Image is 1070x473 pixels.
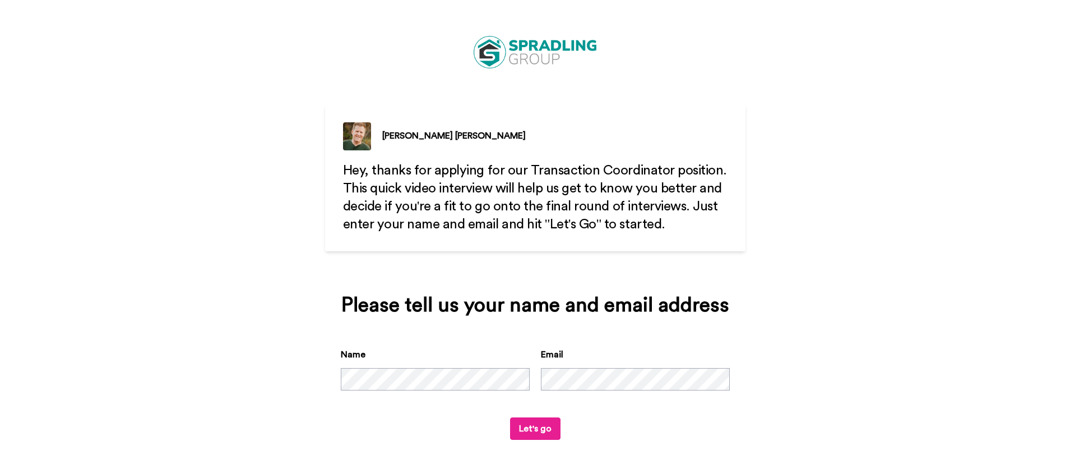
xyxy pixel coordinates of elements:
button: Let's go [510,417,561,440]
div: [PERSON_NAME] [PERSON_NAME] [382,129,526,143]
div: Please tell us your name and email address [341,294,730,316]
span: Hey, thanks for applying for our Transaction Coordinator position. This quick video interview wil... [343,164,730,231]
label: Email [541,348,563,361]
label: Name [341,348,365,361]
img: https://cdn.bonjoro.com/media/03eb03f3-76ae-4068-bcec-0a217477c8d4/984e289f-825f-4648-a94f-ac7822... [474,36,597,68]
